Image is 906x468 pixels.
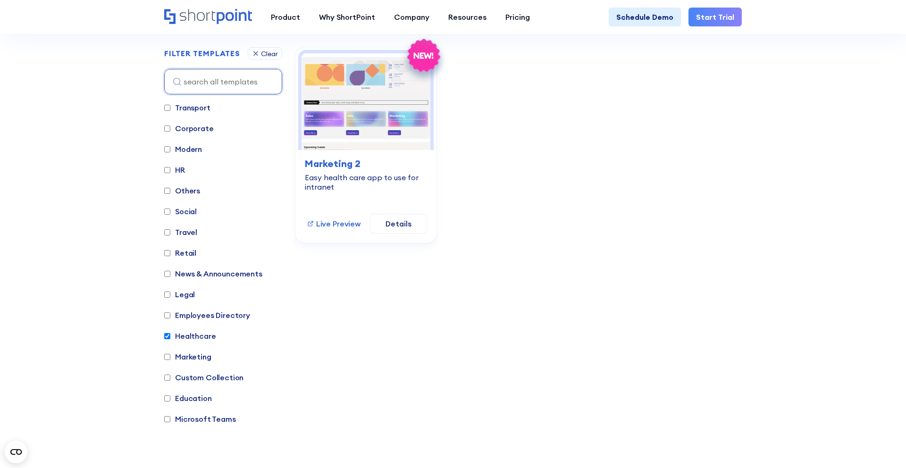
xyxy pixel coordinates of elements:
[319,11,375,23] div: Why ShortPoint
[164,413,236,425] label: Microsoft Teams
[302,53,430,150] img: Marketing 2
[164,333,170,339] input: Healthcare
[164,375,170,381] input: Custom Collection
[307,218,361,229] a: Live Preview
[164,416,170,422] input: Microsoft Teams
[164,125,170,132] input: Corporate
[271,11,300,23] div: Product
[736,359,906,468] iframe: Chat Widget
[164,309,250,321] label: Employees Directory
[164,268,262,279] label: News & Announcements
[305,157,427,171] h3: Marketing 2
[164,188,170,194] input: Others
[164,247,196,259] label: Retail
[164,351,211,362] label: Marketing
[164,123,214,134] label: Corporate
[261,8,310,26] a: Product
[164,330,216,342] label: Healthcare
[261,50,278,57] div: Clear
[310,8,385,26] a: Why ShortPoint
[394,11,429,23] div: Company
[439,8,496,26] a: Resources
[609,8,681,26] a: Schedule Demo
[164,292,170,298] input: Legal
[164,271,170,277] input: News & Announcements
[164,395,170,401] input: Education
[164,146,170,152] input: Modern
[370,214,428,234] a: Details
[164,226,197,238] label: Travel
[164,312,170,318] input: Employees Directory
[164,250,170,256] input: Retail
[164,164,185,175] label: HR
[505,11,530,23] div: Pricing
[164,9,252,25] a: Home
[164,143,202,155] label: Modern
[164,354,170,360] input: Marketing
[385,8,439,26] a: Company
[164,102,210,113] label: Transport
[164,206,197,217] label: Social
[5,441,27,463] button: Open CMP widget
[496,8,539,26] a: Pricing
[164,209,170,215] input: Social
[164,229,170,235] input: Travel
[448,11,487,23] div: Resources
[164,50,240,58] h2: FILTER TEMPLATES
[164,69,282,94] input: search all templates
[164,393,212,404] label: Education
[164,185,200,196] label: Others
[164,167,170,173] input: HR
[305,173,427,192] div: Easy health care app to use for intranet
[688,8,742,26] a: Start Trial
[164,372,243,383] label: Custom Collection
[164,105,170,111] input: Transport
[164,289,195,300] label: Legal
